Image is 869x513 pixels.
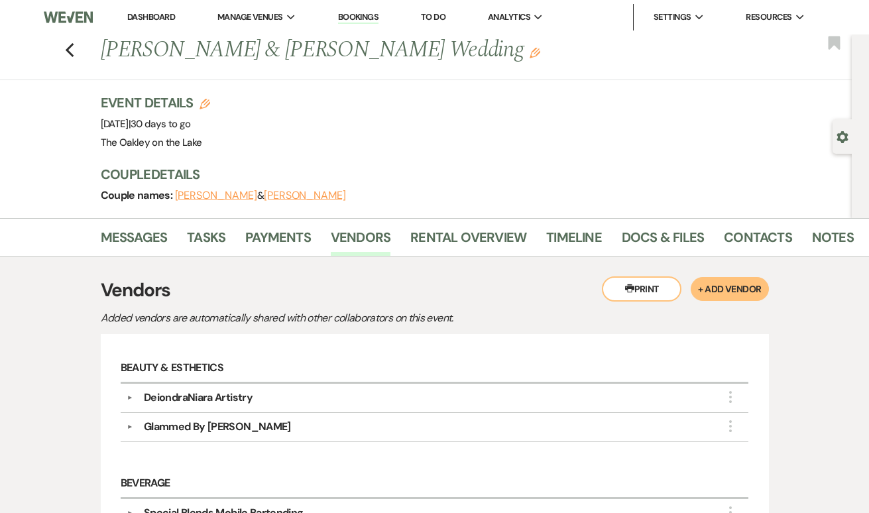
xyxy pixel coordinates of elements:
h3: Event Details [101,93,211,112]
span: The Oakley on the Lake [101,136,202,149]
a: To Do [421,11,445,23]
a: Vendors [331,227,390,256]
h3: Couple Details [101,165,839,184]
a: Messages [101,227,168,256]
span: Couple names: [101,188,175,202]
span: Manage Venues [217,11,283,24]
span: 30 days to go [131,117,191,131]
span: Analytics [488,11,530,24]
h1: [PERSON_NAME] & [PERSON_NAME] Wedding [101,34,695,66]
a: Rental Overview [410,227,526,256]
h6: Beverage [121,470,749,499]
a: Tasks [187,227,225,256]
a: Payments [245,227,311,256]
a: Docs & Files [622,227,704,256]
button: ▼ [122,424,138,430]
button: ▼ [122,394,138,401]
span: & [175,189,346,202]
a: Bookings [338,11,379,24]
a: Dashboard [127,11,175,23]
span: [DATE] [101,117,191,131]
button: Edit [530,46,540,58]
button: [PERSON_NAME] [175,190,257,201]
div: DeiondraNiara Artistry [144,390,253,406]
div: Glammed By [PERSON_NAME] [144,419,291,435]
img: Weven Logo [44,3,93,31]
h6: Beauty & Esthetics [121,354,749,383]
button: + Add Vendor [691,277,768,301]
button: [PERSON_NAME] [264,190,346,201]
button: Open lead details [837,130,848,142]
span: | [129,117,191,131]
a: Contacts [724,227,792,256]
h3: Vendors [101,276,769,304]
p: Added vendors are automatically shared with other collaborators on this event. [101,310,565,327]
button: Print [602,276,681,302]
span: Resources [746,11,791,24]
a: Timeline [546,227,602,256]
a: Notes [812,227,854,256]
span: Settings [654,11,691,24]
